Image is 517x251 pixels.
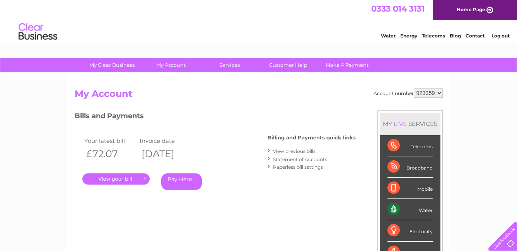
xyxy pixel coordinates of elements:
a: My Clear Business [80,58,144,72]
a: Contact [466,33,485,39]
div: Account number [374,88,443,98]
a: Telecoms [422,33,445,39]
th: £72.07 [82,146,138,162]
td: Your latest bill [82,136,138,146]
a: Statement of Accounts [273,156,327,162]
a: 0333 014 3131 [371,4,425,14]
a: . [82,173,150,185]
img: logo.png [18,20,58,44]
a: My Account [139,58,203,72]
a: Paperless bill settings [273,164,323,170]
div: Clear Business is a trading name of Verastar Limited (registered in [GEOGRAPHIC_DATA] No. 3667643... [76,4,442,37]
div: MY SERVICES [380,113,440,135]
a: View previous bills [273,148,316,154]
h3: Bills and Payments [75,110,356,124]
a: Pay Here [161,173,202,190]
a: Energy [400,33,417,39]
div: Broadband [387,156,433,178]
h2: My Account [75,88,443,103]
th: [DATE] [138,146,193,162]
div: LIVE [392,120,408,127]
a: Log out [491,33,510,39]
td: Invoice date [138,136,193,146]
div: Mobile [387,178,433,199]
a: Services [198,58,261,72]
a: Blog [450,33,461,39]
div: Telecoms [387,135,433,156]
div: Water [387,199,433,220]
a: Customer Help [256,58,320,72]
a: Make A Payment [315,58,379,72]
h4: Billing and Payments quick links [268,135,356,141]
a: Water [381,33,396,39]
div: Electricity [387,220,433,241]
